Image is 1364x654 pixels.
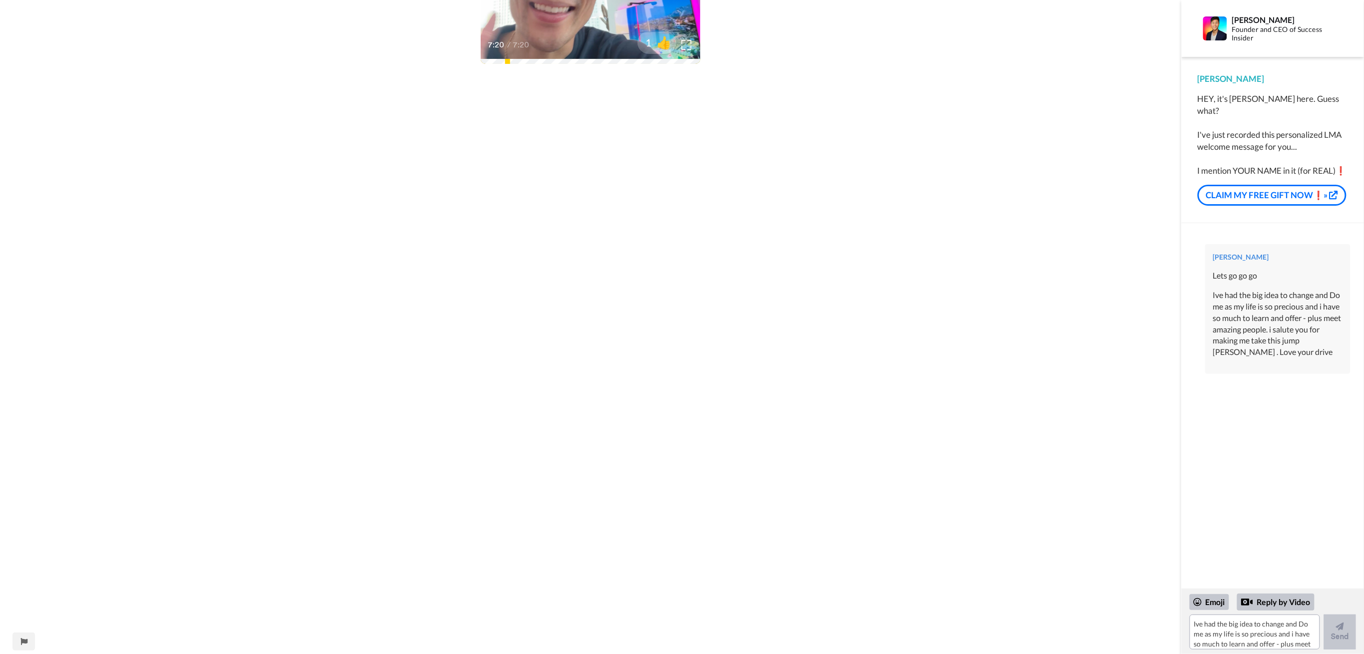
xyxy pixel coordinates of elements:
div: Reply by Video [1237,594,1315,611]
span: 1 [638,35,652,49]
div: [PERSON_NAME] [1198,73,1349,85]
div: Ive had the big idea to change and Do me as my life is so precious and i have so much to learn an... [1213,290,1343,358]
span: / [507,39,511,51]
div: Emoji [1190,594,1229,610]
iframe: SI Founding With BG Music Video [413,294,768,493]
div: Reply by Video [1241,596,1253,608]
a: CLAIM MY FREE GIFT NOW❗» [1198,185,1347,206]
div: HEY, it's [PERSON_NAME] here. Guess what? I've just recorded this personalized LMA welcome messag... [1198,93,1349,177]
div: Founder and CEO of Success Insider [1232,25,1338,42]
button: Send [1324,615,1356,650]
span: 7:20 [513,39,530,51]
img: Profile Image [1203,16,1227,40]
div: [PERSON_NAME] [1232,15,1338,24]
span: 7:20 [488,39,505,51]
div: [PERSON_NAME] [1213,252,1343,262]
button: 1👍 [638,31,677,54]
span: 👍 [652,34,677,50]
div: Lets go go go [1213,270,1343,282]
